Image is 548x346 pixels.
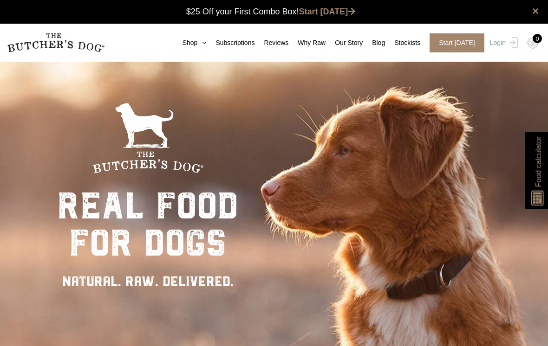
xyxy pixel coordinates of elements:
[527,37,539,49] img: TBD_Cart-Empty.png
[326,38,363,48] a: Our Story
[430,33,484,52] span: Start [DATE]
[488,33,518,52] a: Login
[385,38,420,48] a: Stockists
[173,38,207,48] a: Shop
[299,7,356,16] a: Start [DATE]
[420,33,488,52] a: Start [DATE]
[533,34,542,43] div: 0
[254,38,288,48] a: Reviews
[532,6,539,17] a: close
[533,136,544,187] span: Food calculator
[57,187,238,262] div: real food for dogs
[206,38,254,48] a: Subscriptions
[363,38,385,48] a: Blog
[57,271,238,292] div: NATURAL. RAW. DELIVERED.
[288,38,326,48] a: Why Raw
